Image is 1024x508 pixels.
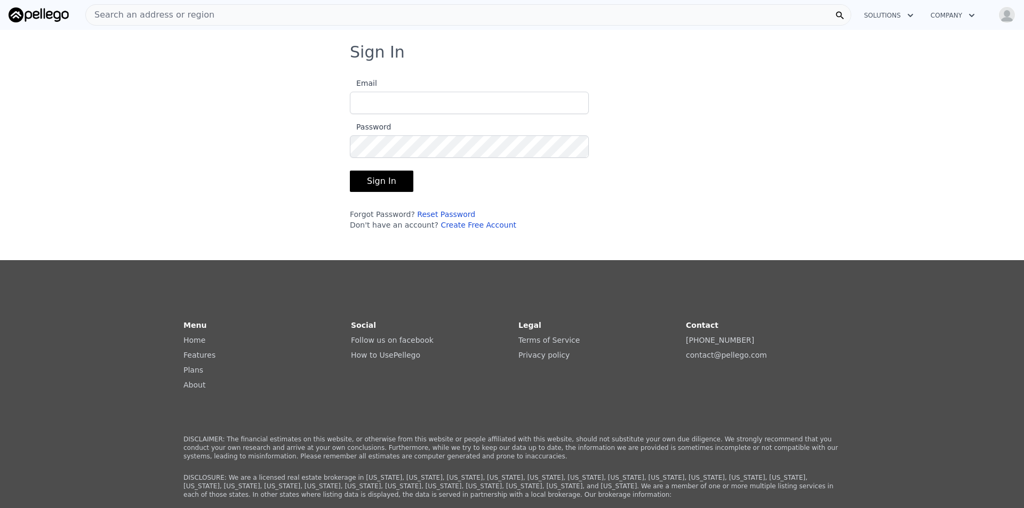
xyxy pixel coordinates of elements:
[351,336,434,344] a: Follow us on facebook
[518,321,541,329] strong: Legal
[855,6,922,25] button: Solutions
[351,321,376,329] strong: Social
[518,351,570,359] a: Privacy policy
[441,221,516,229] a: Create Free Account
[183,336,205,344] a: Home
[518,336,580,344] a: Terms of Service
[686,321,718,329] strong: Contact
[686,336,754,344] a: [PHONE_NUMBER]
[922,6,983,25] button: Company
[183,366,203,374] a: Plans
[998,6,1015,23] img: avatar
[350,209,589,230] div: Forgot Password? Don't have an account?
[86,9,214,21] span: Search an address or region
[183,473,841,499] p: DISCLOSURE: We are a licensed real estate brokerage in [US_STATE], [US_STATE], [US_STATE], [US_ST...
[350,92,589,114] input: Email
[417,210,475,219] a: Reset Password
[350,123,391,131] span: Password
[9,7,69,22] img: Pellego
[183,381,205,389] a: About
[183,435,841,461] p: DISCLAIMER: The financial estimates on this website, or otherwise from this website or people aff...
[351,351,420,359] a: How to UsePellego
[350,135,589,158] input: Password
[350,171,413,192] button: Sign In
[350,79,377,87] span: Email
[183,351,215,359] a: Features
[183,321,206,329] strong: Menu
[350,43,674,62] h3: Sign In
[686,351,767,359] a: contact@pellego.com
